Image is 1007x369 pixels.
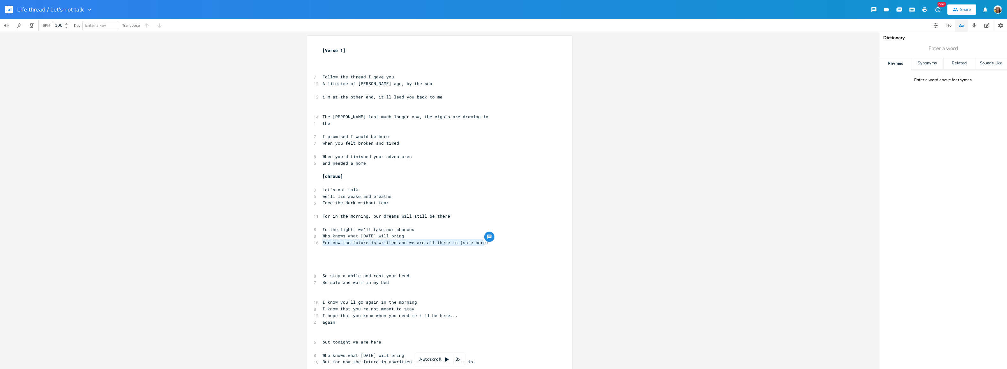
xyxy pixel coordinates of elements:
img: Jasmine Rowe [994,5,1002,14]
div: Key [74,24,80,27]
div: Share [960,7,971,12]
span: I know you'll go again in the morning [322,299,417,305]
span: [chrous] [322,173,343,179]
div: Related [944,57,975,70]
span: The [PERSON_NAME] last much longer now, the nights are drawing in [322,114,488,119]
div: Autoscroll [414,354,465,365]
span: Who knows what [DATE] will bring [322,352,404,358]
div: New [937,2,946,7]
div: BPM [43,24,50,27]
div: Sounds Like [975,57,1007,70]
span: again [322,319,335,325]
div: Enter a word above for rhymes. [914,77,973,83]
span: Enter a key [85,23,106,28]
span: For now the future is written and we are all there is (safe here) [322,240,488,245]
button: Share [947,4,976,15]
div: Rhymes [879,57,911,70]
div: Synonyms [911,57,943,70]
span: Face the dark without fear [322,200,389,206]
div: Dictionary [883,36,1003,40]
span: I know that you're not meant to stay [322,306,414,312]
span: So stay a while and rest your head [322,273,409,279]
span: [Verse 1] [322,47,345,53]
span: we'll lie awake and breathe [322,193,391,199]
span: Who knows what [DATE] will bring [322,233,404,239]
button: New [931,4,944,15]
span: LIfe thread / Let's not talk [17,7,84,12]
div: 3x [452,354,464,365]
span: But for now the future is unwritten and we are all there is. [322,359,476,365]
div: Transpose [122,24,140,27]
span: Be safe and warm in my bed [322,279,389,285]
span: In the light, we'll take our chances [322,227,414,232]
span: Follow the thread I gave you [322,74,394,80]
span: Enter a word [929,45,958,52]
span: I hope that you know when you need me i'll be here... [322,313,458,318]
span: A lifetime of [PERSON_NAME] ago, by the sea [322,81,432,86]
span: and needed a home [322,160,366,166]
span: i'm at the other end, it'll lead you back to me [322,94,442,100]
span: I promised I would be here [322,134,389,139]
span: the [322,120,330,126]
span: Let's not talk [322,187,358,192]
span: but tonight we are here [322,339,381,345]
span: For in the morning, our dreams will still be there [322,213,450,219]
span: When you'd finished your adventures [322,154,412,159]
span: when you felt broken and tired [322,140,399,146]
